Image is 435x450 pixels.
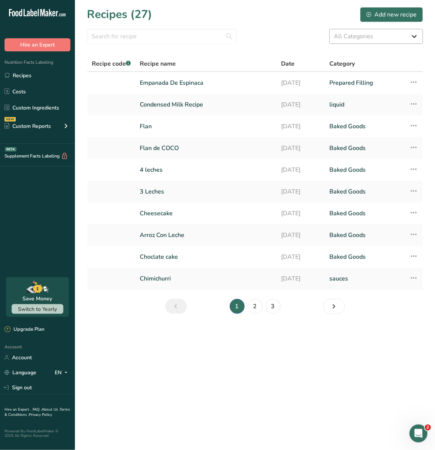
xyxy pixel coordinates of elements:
a: Empanada De Espinaca [140,75,272,91]
div: Powered By FoodLabelMaker © 2025 All Rights Reserved [4,429,70,438]
a: Choclate cake [140,249,272,265]
span: 2 [425,424,431,430]
a: Flan [140,118,272,134]
a: sauces [330,271,400,286]
a: [DATE] [281,227,321,243]
a: Next page [323,299,345,314]
a: About Us . [42,407,60,412]
a: [DATE] [281,184,321,199]
a: [DATE] [281,249,321,265]
a: Page 2. [248,299,263,314]
a: Condensed Milk Recipe [140,97,272,112]
span: Switch to Yearly [18,306,57,313]
a: Baked Goods [330,140,400,156]
button: Hire an Expert [4,38,70,51]
iframe: Intercom live chat [410,424,428,442]
a: Chimichurri [140,271,272,286]
a: [DATE] [281,97,321,112]
a: Page 3. [266,299,281,314]
a: Baked Goods [330,184,400,199]
input: Search for recipe [87,29,237,44]
a: Terms & Conditions . [4,407,70,417]
a: [DATE] [281,75,321,91]
a: [DATE] [281,162,321,178]
div: BETA [5,147,16,151]
a: Baked Goods [330,162,400,178]
div: EN [55,368,70,377]
div: Custom Reports [4,122,51,130]
a: Flan de COCO [140,140,272,156]
a: Cheesecake [140,205,272,221]
a: [DATE] [281,118,321,134]
a: FAQ . [33,407,42,412]
span: Date [281,59,295,68]
a: Baked Goods [330,118,400,134]
div: Add new recipe [366,10,417,19]
a: Privacy Policy [29,412,52,417]
a: Prepared Filling [330,75,400,91]
span: Recipe code [92,60,131,68]
a: liquid [330,97,400,112]
a: [DATE] [281,205,321,221]
a: Baked Goods [330,249,400,265]
a: Baked Goods [330,227,400,243]
button: Add new recipe [360,7,423,22]
a: Hire an Expert . [4,407,31,412]
h1: Recipes (27) [87,6,152,23]
a: 3 Leches [140,184,272,199]
a: 4 leches [140,162,272,178]
a: [DATE] [281,271,321,286]
a: Arroz Con Leche [140,227,272,243]
a: [DATE] [281,140,321,156]
div: Save Money [23,295,52,303]
div: NEW [4,117,16,121]
a: Baked Goods [330,205,400,221]
a: Language [4,366,36,379]
div: Upgrade Plan [4,326,44,333]
span: Recipe name [140,59,176,68]
a: Previous page [165,299,187,314]
span: Category [330,59,355,68]
button: Switch to Yearly [12,304,63,314]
